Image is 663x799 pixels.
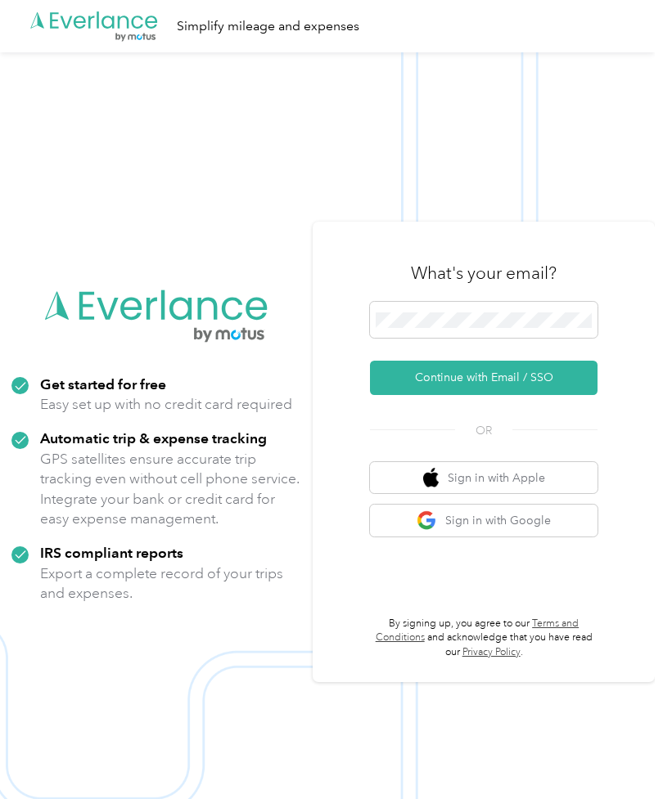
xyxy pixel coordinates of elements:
button: google logoSign in with Google [370,505,598,536]
strong: IRS compliant reports [40,544,183,561]
p: By signing up, you agree to our and acknowledge that you have read our . [370,617,598,660]
button: Continue with Email / SSO [370,361,598,395]
p: Export a complete record of your trips and expenses. [40,563,301,604]
strong: Automatic trip & expense tracking [40,429,267,447]
button: apple logoSign in with Apple [370,462,598,494]
p: Easy set up with no credit card required [40,394,292,415]
div: Simplify mileage and expenses [177,16,359,37]
h3: What's your email? [411,262,557,285]
strong: Get started for free [40,375,166,393]
img: google logo [417,510,437,531]
p: GPS satellites ensure accurate trip tracking even without cell phone service. Integrate your bank... [40,449,301,529]
img: apple logo [423,468,440,488]
span: OR [455,422,512,439]
a: Privacy Policy [462,646,521,658]
a: Terms and Conditions [376,617,580,644]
